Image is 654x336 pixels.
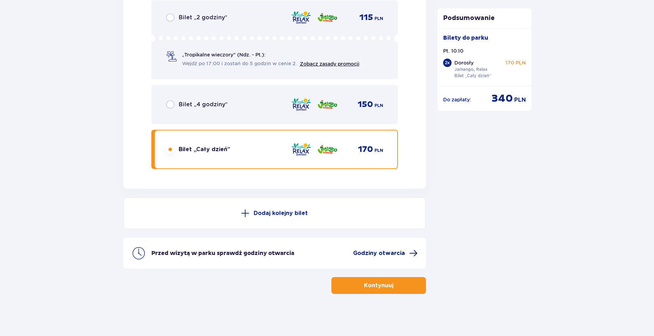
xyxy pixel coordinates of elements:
[291,97,311,112] img: Relax
[254,209,308,217] p: Dodaj kolejny bilet
[364,282,393,289] p: Kontynuuj
[443,47,463,54] p: Pt. 10.10
[374,147,383,154] span: PLN
[454,66,488,73] p: Jamango, Relax
[179,14,227,21] span: Bilet „2 godziny”
[374,102,383,109] span: PLN
[123,197,426,229] button: Dodaj kolejny bilet
[443,59,452,67] div: 2 x
[353,249,418,257] a: Godziny otwarcia
[438,14,531,22] p: Podsumowanie
[358,99,373,110] span: 150
[331,277,426,294] button: Kontynuuj
[443,96,471,103] p: Do zapłaty :
[300,61,359,67] a: Zobacz zasady promocji
[358,144,373,155] span: 170
[317,142,338,157] img: Jamango
[317,97,338,112] img: Jamango
[179,101,228,108] span: Bilet „4 godziny”
[151,249,294,257] p: Przed wizytą w parku sprawdź godziny otwarcia
[374,15,383,22] span: PLN
[182,51,266,58] span: „Tropikalne wieczory" (Ndz. - Pt.):
[454,73,491,79] p: Bilet „Cały dzień”
[291,142,311,157] img: Relax
[317,10,338,25] img: Jamango
[491,92,513,105] span: 340
[182,60,297,67] span: Wejdź po 17:00 i zostań do 5 godzin w cenie 2.
[359,12,373,23] span: 115
[514,96,526,104] span: PLN
[291,10,311,25] img: Relax
[353,249,405,257] span: Godziny otwarcia
[505,59,526,66] p: 170 PLN
[443,34,488,42] p: Bilety do parku
[179,146,230,153] span: Bilet „Cały dzień”
[454,59,474,66] p: Dorosły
